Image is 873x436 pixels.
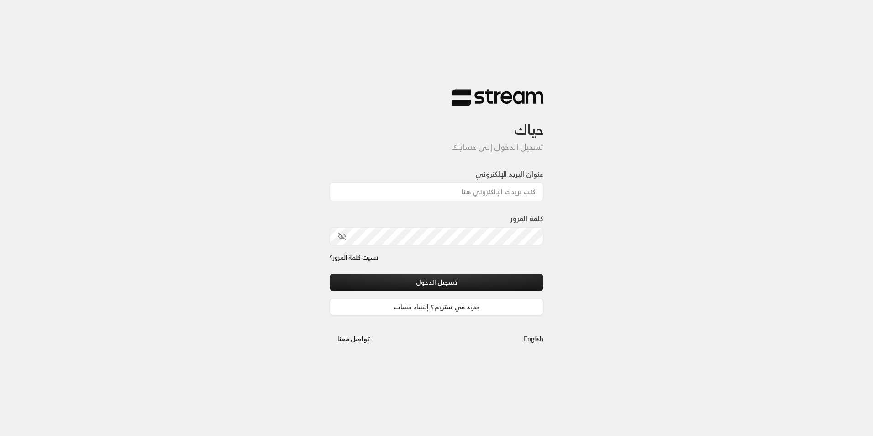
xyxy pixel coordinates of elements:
button: toggle password visibility [334,229,350,244]
input: اكتب بريدك الإلكتروني هنا [330,182,543,201]
a: تواصل معنا [330,333,378,345]
label: عنوان البريد الإلكتروني [475,169,543,180]
img: Stream Logo [452,89,543,106]
a: جديد في ستريم؟ إنشاء حساب [330,298,543,315]
h3: حياك [330,106,543,138]
a: English [524,330,543,347]
button: تواصل معنا [330,330,378,347]
a: نسيت كلمة المرور؟ [330,253,378,262]
label: كلمة المرور [510,213,543,224]
button: تسجيل الدخول [330,274,543,291]
h5: تسجيل الدخول إلى حسابك [330,142,543,152]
